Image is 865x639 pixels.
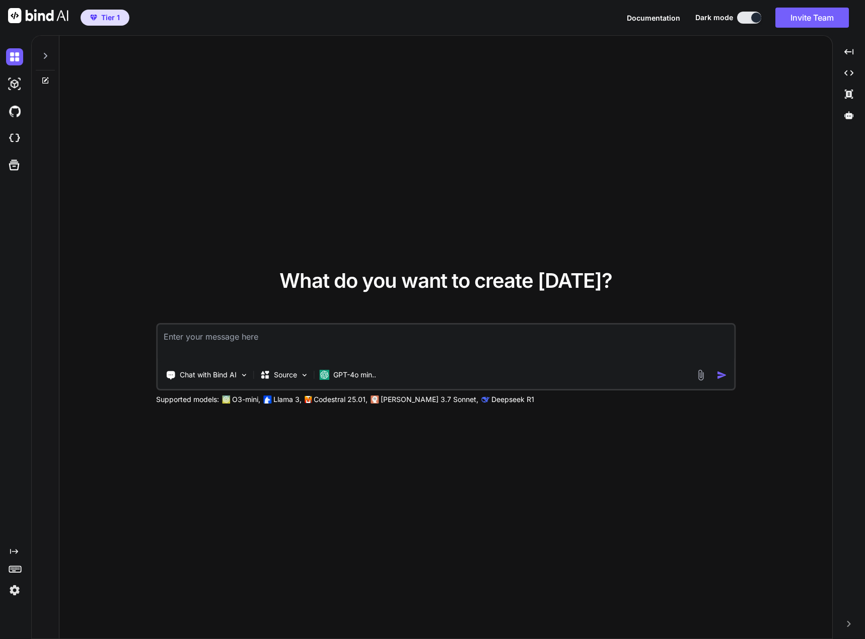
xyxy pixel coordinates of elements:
p: O3-mini, [232,394,260,405]
p: Deepseek R1 [491,394,534,405]
img: icon [716,370,727,380]
span: Dark mode [695,13,733,23]
img: GPT-4 [222,395,230,404]
p: Supported models: [156,394,219,405]
p: Chat with Bind AI [180,370,237,380]
img: darkChat [6,48,23,65]
img: cloudideIcon [6,130,23,147]
span: What do you want to create [DATE]? [279,268,612,293]
p: [PERSON_NAME] 3.7 Sonnet, [381,394,478,405]
img: attachment [695,369,706,381]
img: Pick Models [300,371,309,379]
img: Bind AI [8,8,68,23]
img: darkAi-studio [6,75,23,93]
p: Llama 3, [273,394,302,405]
p: GPT-4o min.. [333,370,376,380]
span: Documentation [627,14,680,22]
img: Mistral-AI [305,396,312,403]
img: GPT-4o mini [319,370,329,380]
button: Documentation [627,13,680,23]
img: githubDark [6,103,23,120]
p: Source [274,370,297,380]
img: Pick Tools [240,371,248,379]
button: premiumTier 1 [81,10,129,26]
button: Invite Team [775,8,849,28]
p: Codestral 25.01, [314,394,368,405]
img: settings [6,582,23,599]
img: claude [481,395,489,404]
img: premium [90,15,97,21]
img: claude [371,395,379,404]
img: Llama2 [263,395,271,404]
span: Tier 1 [101,13,120,23]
